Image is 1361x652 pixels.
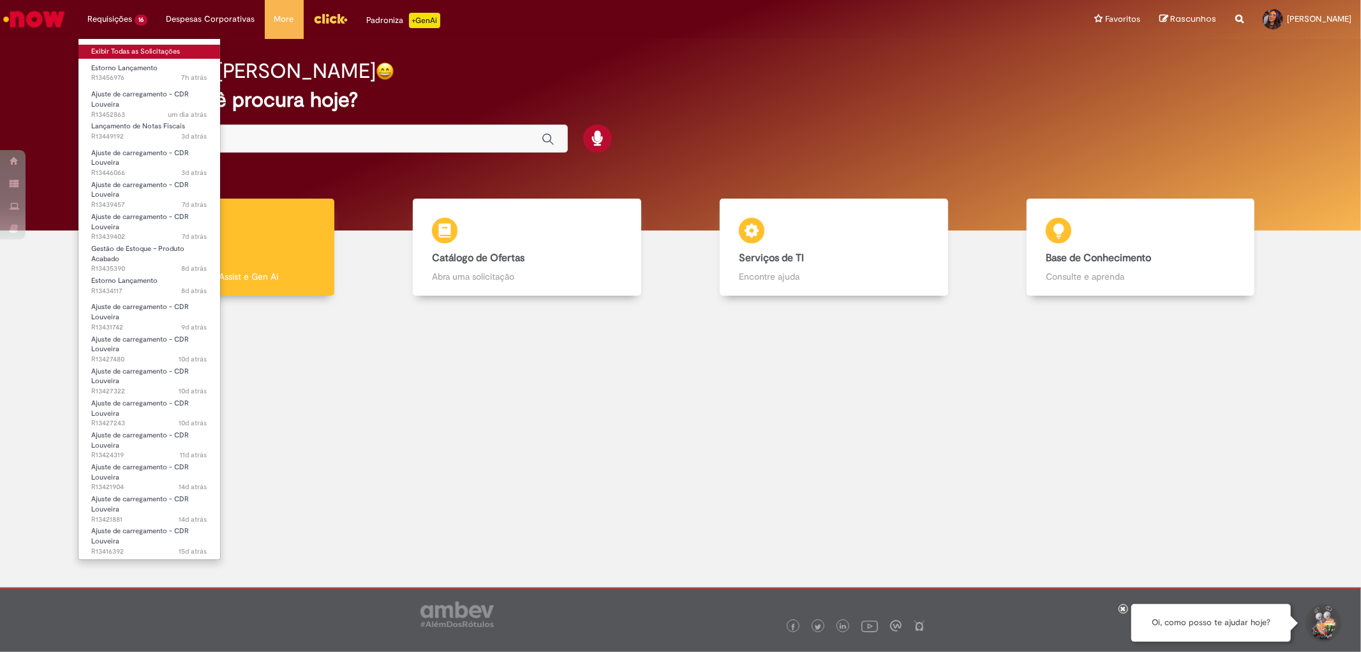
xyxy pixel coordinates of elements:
a: Aberto R13427480 : Ajuste de carregamento - CDR Louveira [78,333,220,360]
span: Ajuste de carregamento - CDR Louveira [91,180,189,200]
a: Aberto R13434117 : Estorno Lançamento [78,274,220,298]
img: logo_footer_ambev_rotulo_gray.png [420,602,494,627]
img: logo_footer_facebook.png [790,624,796,630]
time: 15/08/2025 17:21:47 [179,482,207,492]
a: Aberto R13427243 : Ajuste de carregamento - CDR Louveira [78,397,220,424]
a: Aberto R13416392 : Ajuste de carregamento - CDR Louveira [78,524,220,552]
time: 26/08/2025 15:42:27 [182,132,207,141]
span: Ajuste de carregamento - CDR Louveira [91,398,189,418]
h2: O que você procura hoje? [117,89,1243,111]
span: R13421881 [91,515,207,525]
a: Aberto R13446066 : Ajuste de carregamento - CDR Louveira [78,146,220,174]
span: R13434117 [91,286,207,296]
span: 8d atrás [182,286,207,296]
span: Ajuste de carregamento - CDR Louveira [91,367,189,386]
div: Padroniza [367,13,440,28]
span: Gestão de Estoque – Produto Acabado [91,244,184,264]
time: 22/08/2025 11:31:42 [182,200,207,209]
span: R13427480 [91,354,207,365]
time: 19/08/2025 10:12:32 [179,354,207,364]
span: [PERSON_NAME] [1287,13,1351,24]
img: click_logo_yellow_360x200.png [313,9,348,28]
div: Oi, como posso te ajudar hoje? [1131,604,1291,642]
span: R13449192 [91,132,207,142]
time: 15/08/2025 17:15:01 [179,515,207,524]
span: 14d atrás [179,482,207,492]
span: 10d atrás [179,386,207,396]
span: Ajuste de carregamento - CDR Louveira [91,89,189,109]
img: logo_footer_twitter.png [815,624,821,630]
span: 9d atrás [182,322,207,332]
span: 11d atrás [181,450,207,460]
span: R13439402 [91,232,207,242]
a: Serviços de TI Encontre ajuda [681,199,988,296]
time: 14/08/2025 09:19:57 [179,547,207,556]
a: Aberto R13431742 : Ajuste de carregamento - CDR Louveira [78,300,220,328]
span: Favoritos [1105,13,1140,26]
span: R13424319 [91,450,207,460]
span: 3d atrás [182,132,207,141]
span: R13416392 [91,547,207,557]
span: Ajuste de carregamento - CDR Louveira [91,494,189,514]
span: Ajuste de carregamento - CDR Louveira [91,148,189,168]
a: Rascunhos [1159,13,1216,26]
a: Aberto R13421881 : Ajuste de carregamento - CDR Louveira [78,492,220,520]
span: 7d atrás [182,232,207,241]
span: Ajuste de carregamento - CDR Louveira [91,526,189,546]
time: 18/08/2025 11:25:14 [181,450,207,460]
time: 19/08/2025 09:50:50 [179,386,207,396]
a: Aberto R13452863 : Ajuste de carregamento - CDR Louveira [78,87,220,115]
h2: Boa tarde, [PERSON_NAME] [117,60,376,82]
a: Aberto R13421904 : Ajuste de carregamento - CDR Louveira [78,460,220,488]
time: 28/08/2025 11:05:54 [182,73,207,82]
p: +GenAi [409,13,440,28]
a: Aberto R13439457 : Ajuste de carregamento - CDR Louveira [78,178,220,206]
span: Requisições [87,13,132,26]
span: R13456976 [91,73,207,83]
span: Estorno Lançamento [91,63,158,73]
time: 25/08/2025 18:18:30 [182,168,207,178]
b: Serviços de TI [739,252,804,264]
span: 14d atrás [179,515,207,524]
time: 27/08/2025 14:41:24 [168,110,207,119]
img: logo_footer_linkedin.png [840,623,846,631]
span: Ajuste de carregamento - CDR Louveira [91,302,189,322]
ul: Requisições [78,38,221,560]
span: 10d atrás [179,418,207,428]
a: Aberto R13435390 : Gestão de Estoque – Produto Acabado [78,242,220,269]
a: Aberto R13439402 : Ajuste de carregamento - CDR Louveira [78,210,220,238]
span: 16 [135,15,147,26]
button: Iniciar Conversa de Suporte [1304,604,1342,642]
time: 21/08/2025 10:36:46 [182,264,207,273]
span: 7d atrás [182,200,207,209]
span: R13431742 [91,322,207,333]
a: Catálogo de Ofertas Abra uma solicitação [374,199,681,296]
span: Ajuste de carregamento - CDR Louveira [91,462,189,482]
span: R13435390 [91,264,207,274]
a: Base de Conhecimento Consulte e aprenda [987,199,1294,296]
span: Ajuste de carregamento - CDR Louveira [91,212,189,232]
time: 20/08/2025 18:57:51 [182,286,207,296]
span: R13439457 [91,200,207,210]
time: 22/08/2025 11:22:19 [182,232,207,241]
span: R13427243 [91,418,207,428]
a: Aberto R13456976 : Estorno Lançamento [78,61,220,85]
span: More [274,13,294,26]
img: ServiceNow [1,6,67,32]
p: Consulte e aprenda [1046,270,1235,283]
span: 10d atrás [179,354,207,364]
span: R13427322 [91,386,207,397]
a: Tirar dúvidas Tirar dúvidas com Lupi Assist e Gen Ai [67,199,374,296]
span: um dia atrás [168,110,207,119]
span: Ajuste de carregamento - CDR Louveira [91,430,189,450]
img: logo_footer_youtube.png [861,618,878,634]
a: Aberto R13427322 : Ajuste de carregamento - CDR Louveira [78,365,220,392]
a: Aberto R13424319 : Ajuste de carregamento - CDR Louveira [78,428,220,456]
img: happy-face.png [376,62,394,80]
span: Ajuste de carregamento - CDR Louveira [91,335,189,354]
b: Base de Conhecimento [1046,252,1151,264]
span: Estorno Lançamento [91,276,158,285]
b: Catálogo de Ofertas [432,252,524,264]
a: Exibir Todas as Solicitações [78,45,220,59]
span: Despesas Corporativas [167,13,255,26]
